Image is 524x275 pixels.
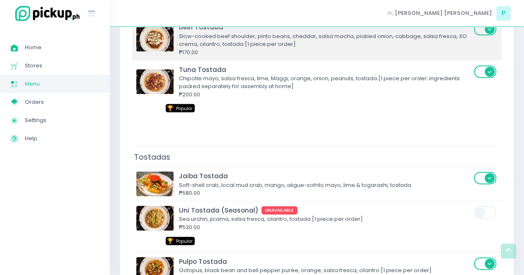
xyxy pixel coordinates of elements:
td: Tuna TostadaTuna TostadaChipotle mayo, salsa fresca, lime, Maggi, orange, onion, peanuts, tostada... [132,60,502,120]
img: logo [10,5,81,22]
span: Popular [176,238,193,244]
div: Soft-shell crab, local mud crab, mango, aligue-sofrito mayo, lime & togarashi, tostada [179,181,471,189]
div: ₱200.00 [179,91,471,99]
span: Tostadas [132,150,172,164]
span: Orders [25,97,99,108]
td: Beef TostadaBeef TostadaSlow-cooked beef shoulder, pinto beans, cheddar, salsa macha, pickled oni... [132,18,502,60]
div: Octopus, black bean and bell pepper purée, orange, salsa fresca, cilantro [1 piece per order] [179,266,471,275]
span: Hi, [387,9,394,17]
img: Tuna Tostada [136,69,174,94]
span: 🏆 [167,237,174,245]
span: Home [25,42,99,53]
div: Sea urchin, jicama, salsa fresca, cilantro, tostada [1 piece per order] [179,215,471,223]
div: ₱580.00 [179,189,471,197]
td: Uni Tostada (Seasonal)Uni Tostada (Seasonal)UNAVAILABLESea urchin, jicama, salsa fresca, cilantro... [132,201,502,253]
span: Popular [176,105,193,112]
div: Slow-cooked beef shoulder, pinto beans, cheddar, salsa macha, pickled onion, cabbage, salsa fresc... [179,32,471,48]
div: ₱530.00 [179,223,471,232]
span: Settings [25,115,99,126]
div: ₱170.00 [179,48,471,57]
img: Jaiba Tostada [136,172,174,196]
img: Uni Tostada (Seasonal) [136,206,174,231]
td: Jaiba TostadaJaiba TostadaSoft-shell crab, local mud crab, mango, aligue-sofrito mayo, lime & tog... [132,167,502,201]
div: Jaiba Tostada [179,171,471,181]
span: P [496,6,511,21]
img: Beef Tostada [136,27,174,52]
span: Help [25,133,99,144]
div: Chipotle mayo, salsa fresca, lime, Maggi, orange, onion, peanuts, tostada [1 piece per order; ing... [179,74,471,91]
div: Uni Tostada (Seasonal) [179,206,471,215]
div: Beef Tostada [179,22,471,32]
div: Pulpo Tostada [179,257,471,266]
span: UNAVAILABLE [261,206,298,215]
span: 🏆 [167,104,174,112]
div: Tuna Tostada [179,65,471,74]
span: Stores [25,60,99,71]
span: Menu [25,79,99,89]
span: [PERSON_NAME] [PERSON_NAME] [395,9,492,17]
